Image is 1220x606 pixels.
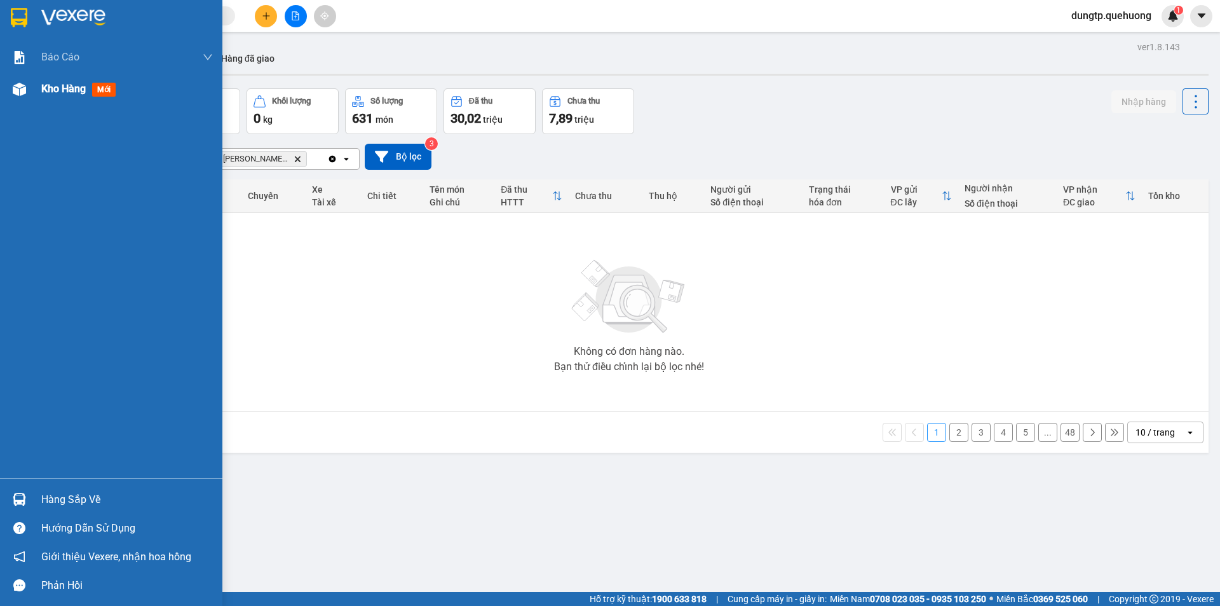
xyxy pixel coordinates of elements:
div: Số điện thoại [965,198,1050,209]
button: Chưa thu7,89 triệu [542,88,634,134]
strong: 1900 633 818 [652,594,707,604]
span: file-add [291,11,300,20]
div: Ghi chú [430,197,488,207]
div: ĐC giao [1063,197,1125,207]
button: Hàng đã giao [211,43,285,74]
div: Khối lượng [272,97,311,106]
svg: Clear all [327,154,337,164]
div: Số lượng [370,97,403,106]
button: 5 [1016,423,1035,442]
div: Phản hồi [41,576,213,595]
img: icon-new-feature [1167,10,1179,22]
img: svg+xml;base64,PHN2ZyBjbGFzcz0ibGlzdC1wbHVnX19zdmciIHhtbG5zPSJodHRwOi8vd3d3LnczLm9yZy8yMDAwL3N2Zy... [566,252,693,341]
span: message [13,579,25,591]
button: Đã thu30,02 triệu [444,88,536,134]
svg: open [341,154,351,164]
span: 0 [254,111,261,126]
div: Trạng thái [809,184,878,195]
button: caret-down [1190,5,1212,27]
button: 48 [1061,423,1080,442]
img: warehouse-icon [13,83,26,96]
img: solution-icon [13,51,26,64]
button: ... [1038,423,1057,442]
button: Khối lượng0kg [247,88,339,134]
div: ĐC lấy [891,197,942,207]
span: Miền Bắc [996,592,1088,606]
svg: Delete [294,155,301,163]
th: Toggle SortBy [1057,179,1142,213]
img: logo-vxr [11,8,27,27]
span: triệu [483,114,503,125]
th: Toggle SortBy [494,179,569,213]
button: Bộ lọc [365,144,431,170]
div: Người nhận [965,183,1050,193]
div: Chuyến [248,191,299,201]
button: 3 [972,423,991,442]
span: Báo cáo [41,49,79,65]
span: Văn phòng Tân Phú, close by backspace [201,151,307,167]
span: món [376,114,393,125]
button: Nhập hàng [1111,90,1176,113]
div: Chưa thu [575,191,636,201]
span: ⚪️ [989,596,993,602]
div: Tài xế [312,197,355,207]
span: Văn phòng Tân Phú [207,154,288,164]
span: Kho hàng [41,83,86,95]
button: 2 [949,423,968,442]
sup: 1 [1174,6,1183,15]
span: dungtp.quehuong [1061,8,1162,24]
span: 7,89 [549,111,573,126]
input: Selected Văn phòng Tân Phú. [309,153,311,165]
div: Tên món [430,184,488,195]
span: 30,02 [451,111,481,126]
th: Toggle SortBy [884,179,958,213]
span: copyright [1149,595,1158,603]
div: HTTT [501,197,552,207]
span: triệu [574,114,594,125]
div: Chưa thu [567,97,600,106]
span: | [1097,592,1099,606]
div: Bạn thử điều chỉnh lại bộ lọc nhé! [554,362,704,372]
div: 10 / trang [1135,426,1175,439]
div: Thu hộ [649,191,698,201]
div: Đã thu [469,97,492,106]
strong: 0708 023 035 - 0935 103 250 [870,594,986,604]
span: 631 [352,111,373,126]
span: Giới thiệu Vexere, nhận hoa hồng [41,549,191,565]
button: file-add [285,5,307,27]
span: aim [320,11,329,20]
span: mới [92,83,116,97]
div: hóa đơn [809,197,878,207]
span: 1 [1176,6,1181,15]
sup: 3 [425,137,438,150]
div: VP nhận [1063,184,1125,195]
span: Hỗ trợ kỹ thuật: [590,592,707,606]
button: plus [255,5,277,27]
span: notification [13,551,25,563]
div: Hướng dẫn sử dụng [41,519,213,538]
span: question-circle [13,522,25,534]
div: Xe [312,184,355,195]
span: | [716,592,718,606]
div: Không có đơn hàng nào. [574,347,684,357]
div: Người gửi [710,184,796,195]
button: 1 [927,423,946,442]
span: kg [263,114,273,125]
div: Hàng sắp về [41,490,213,509]
span: down [203,52,213,62]
div: Đã thu [501,184,552,195]
div: Chi tiết [367,191,417,201]
div: ver 1.8.143 [1137,40,1180,54]
strong: 0369 525 060 [1033,594,1088,604]
img: warehouse-icon [13,493,26,506]
button: Số lượng631món [345,88,437,134]
span: plus [262,11,271,20]
span: Cung cấp máy in - giấy in: [728,592,827,606]
div: VP gửi [891,184,942,195]
span: caret-down [1196,10,1207,22]
button: aim [314,5,336,27]
div: Tồn kho [1148,191,1202,201]
svg: open [1185,427,1195,437]
span: Miền Nam [830,592,986,606]
div: Số điện thoại [710,197,796,207]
